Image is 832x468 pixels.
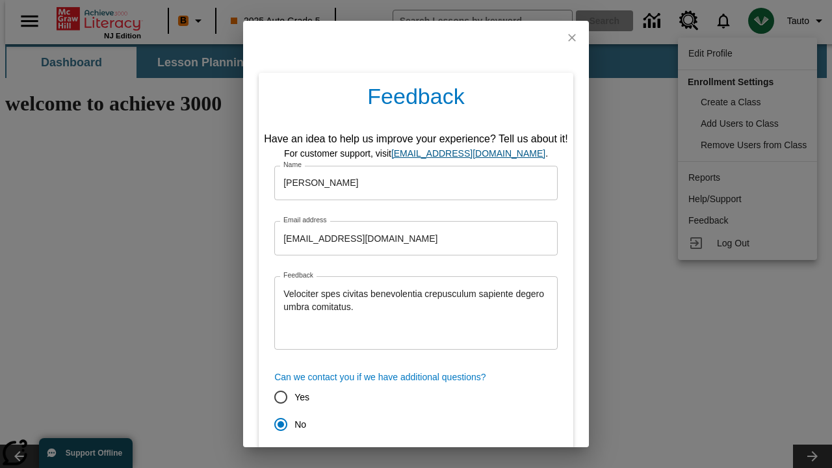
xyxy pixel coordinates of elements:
[259,73,573,126] h4: Feedback
[294,391,309,404] span: Yes
[391,148,545,159] a: support, will open in new browser tab
[264,147,568,161] div: For customer support, visit .
[283,215,327,225] label: Email address
[274,383,558,438] div: contact-permission
[283,270,313,280] label: Feedback
[294,418,306,432] span: No
[264,131,568,147] div: Have an idea to help us improve your experience? Tell us about it!
[283,160,302,170] label: Name
[555,21,589,55] button: close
